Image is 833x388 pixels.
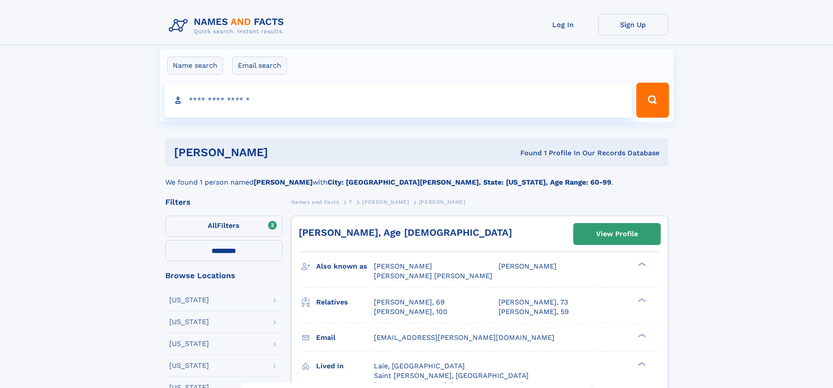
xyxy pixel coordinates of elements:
[165,216,282,237] label: Filters
[316,359,374,374] h3: Lived in
[374,371,529,380] span: Saint [PERSON_NAME], [GEOGRAPHIC_DATA]
[208,221,217,230] span: All
[316,259,374,274] h3: Also known as
[636,332,646,338] div: ❯
[498,307,569,317] a: [PERSON_NAME], 59
[636,297,646,303] div: ❯
[394,148,659,158] div: Found 1 Profile In Our Records Database
[349,199,352,205] span: T
[316,295,374,310] h3: Relatives
[374,333,554,342] span: [EMAIL_ADDRESS][PERSON_NAME][DOMAIN_NAME]
[174,147,394,158] h1: [PERSON_NAME]
[636,361,646,367] div: ❯
[374,297,445,307] a: [PERSON_NAME], 69
[374,307,447,317] a: [PERSON_NAME], 100
[165,198,282,206] div: Filters
[362,196,409,207] a: [PERSON_NAME]
[232,56,287,75] label: Email search
[165,167,668,188] div: We found 1 person named with .
[374,262,432,270] span: [PERSON_NAME]
[291,196,339,207] a: Names and Facts
[636,83,669,118] button: Search Button
[165,14,291,38] img: Logo Names and Facts
[316,330,374,345] h3: Email
[528,14,598,35] a: Log In
[574,224,660,245] a: View Profile
[328,178,611,186] b: City: [GEOGRAPHIC_DATA][PERSON_NAME], State: [US_STATE], Age Range: 60-99
[169,297,209,304] div: [US_STATE]
[374,272,492,280] span: [PERSON_NAME] [PERSON_NAME]
[596,224,638,244] div: View Profile
[419,199,466,205] span: [PERSON_NAME]
[636,262,646,267] div: ❯
[374,362,465,370] span: Laie, [GEOGRAPHIC_DATA]
[498,297,568,307] a: [PERSON_NAME], 73
[254,178,313,186] b: [PERSON_NAME]
[165,272,282,280] div: Browse Locations
[498,262,557,270] span: [PERSON_NAME]
[169,362,209,369] div: [US_STATE]
[299,227,512,238] a: [PERSON_NAME], Age [DEMOGRAPHIC_DATA]
[169,318,209,325] div: [US_STATE]
[167,56,223,75] label: Name search
[598,14,668,35] a: Sign Up
[169,340,209,347] div: [US_STATE]
[164,83,633,118] input: search input
[349,196,352,207] a: T
[362,199,409,205] span: [PERSON_NAME]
